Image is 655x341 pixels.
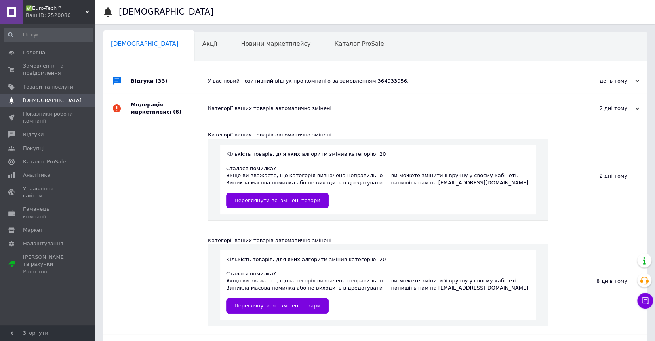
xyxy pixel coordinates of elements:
[23,185,73,199] span: Управління сайтом
[202,40,217,47] span: Акції
[23,158,66,165] span: Каталог ProSale
[208,131,548,138] div: Категорії ваших товарів автоматично змінені
[26,5,85,12] span: ✅Euro-Tech™
[119,7,213,17] h1: [DEMOGRAPHIC_DATA]
[131,93,208,123] div: Модерація маркетплейсі
[23,131,44,138] span: Відгуки
[4,28,93,42] input: Пошук
[226,151,530,208] div: Кількість товарів, для яких алгоритм змінив категорію: 20 Cталася помилка? Якщо ви вважаєте, що к...
[131,69,208,93] div: Відгуки
[23,63,73,77] span: Замовлення та повідомлення
[226,193,329,208] a: Переглянути всі змінені товари
[23,110,73,125] span: Показники роботи компанії
[23,254,73,275] span: [PERSON_NAME] та рахунки
[208,237,548,244] div: Категорії ваших товарів автоматично змінені
[23,206,73,220] span: Гаманець компанії
[241,40,310,47] span: Новини маркетплейсу
[208,78,560,85] div: У вас новий позитивний відгук про компанію за замовленням 364933956.
[23,240,63,247] span: Налаштування
[23,227,43,234] span: Маркет
[208,105,560,112] div: Категорії ваших товарів автоматично змінені
[173,109,181,115] span: (6)
[234,197,320,203] span: Переглянути всі змінені товари
[23,49,45,56] span: Головна
[23,145,44,152] span: Покупці
[560,78,639,85] div: день тому
[26,12,95,19] div: Ваш ID: 2520086
[226,298,329,314] a: Переглянути всі змінені товари
[560,105,639,112] div: 2 дні тому
[548,229,647,334] div: 8 днів тому
[111,40,179,47] span: [DEMOGRAPHIC_DATA]
[226,256,530,314] div: Кількість товарів, для яких алгоритм змінив категорію: 20 Cталася помилка? Якщо ви вважаєте, що к...
[334,40,384,47] span: Каталог ProSale
[23,97,82,104] span: [DEMOGRAPHIC_DATA]
[23,172,50,179] span: Аналітика
[234,303,320,309] span: Переглянути всі змінені товари
[637,293,653,309] button: Чат з покупцем
[548,123,647,228] div: 2 дні тому
[156,78,168,84] span: (33)
[23,83,73,91] span: Товари та послуги
[23,268,73,275] div: Prom топ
